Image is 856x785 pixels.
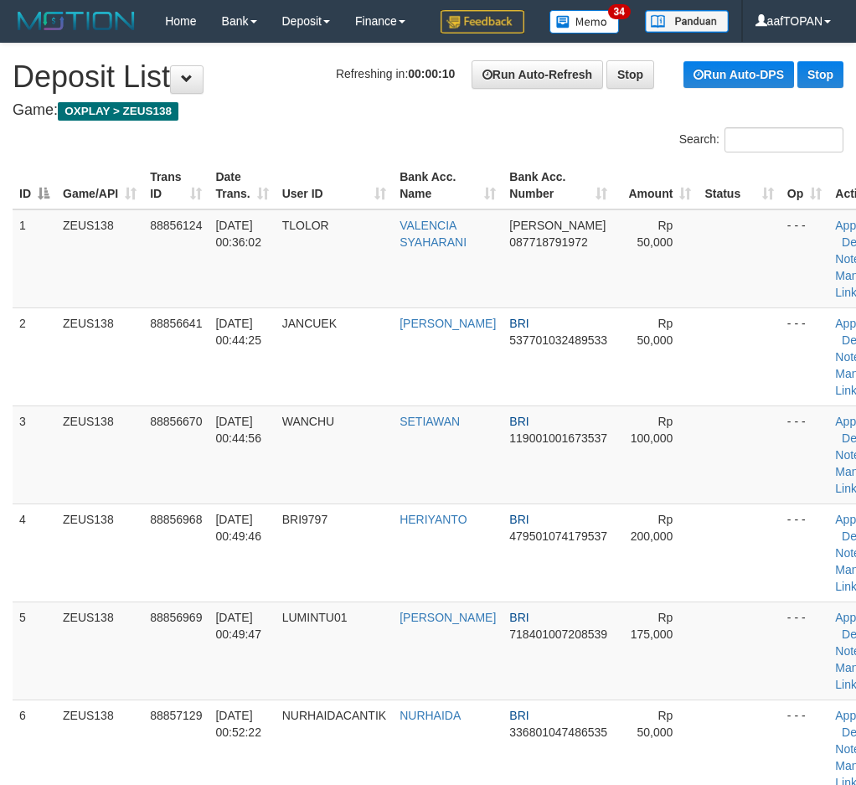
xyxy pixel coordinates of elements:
span: BRI [509,611,529,624]
span: 88856969 [150,611,202,624]
a: Run Auto-Refresh [472,60,603,89]
span: Rp 50,000 [637,219,673,249]
span: 34 [608,4,631,19]
th: Bank Acc. Number: activate to sort column ascending [503,162,614,209]
a: Run Auto-DPS [683,61,794,88]
span: BRI [509,513,529,526]
span: [DATE] 00:44:56 [215,415,261,445]
th: Date Trans.: activate to sort column ascending [209,162,275,209]
span: BRI [509,709,529,722]
th: Game/API: activate to sort column ascending [56,162,143,209]
td: 2 [13,307,56,405]
a: HERIYANTO [400,513,467,526]
a: Stop [606,60,654,89]
th: Status: activate to sort column ascending [698,162,780,209]
th: ID: activate to sort column descending [13,162,56,209]
span: Copy 336801047486535 to clipboard [509,726,607,739]
td: ZEUS138 [56,209,143,308]
th: Bank Acc. Name: activate to sort column ascending [393,162,503,209]
img: panduan.png [645,10,729,33]
a: SETIAWAN [400,415,460,428]
td: - - - [781,504,828,602]
td: - - - [781,209,828,308]
a: [PERSON_NAME] [400,317,496,330]
span: 88856670 [150,415,202,428]
span: 88856968 [150,513,202,526]
span: [DATE] 00:49:47 [215,611,261,641]
img: MOTION_logo.png [13,8,140,34]
span: OXPLAY > ZEUS138 [58,102,178,121]
th: Amount: activate to sort column ascending [614,162,698,209]
th: Trans ID: activate to sort column ascending [143,162,209,209]
span: Copy 537701032489533 to clipboard [509,333,607,347]
span: Rp 200,000 [631,513,673,543]
td: 4 [13,504,56,602]
td: 5 [13,602,56,700]
span: TLOLOR [282,219,329,232]
span: LUMINTU01 [282,611,348,624]
a: [PERSON_NAME] [400,611,496,624]
span: BRI [509,317,529,330]
span: Rp 100,000 [631,415,673,445]
strong: 00:00:10 [408,67,455,80]
span: [PERSON_NAME] [509,219,606,232]
input: Search: [725,127,843,152]
span: [DATE] 00:49:46 [215,513,261,543]
td: ZEUS138 [56,405,143,504]
td: ZEUS138 [56,602,143,700]
img: Feedback.jpg [441,10,524,34]
td: ZEUS138 [56,504,143,602]
span: 88857129 [150,709,202,722]
span: Rp 50,000 [637,709,673,739]
span: Copy 087718791972 to clipboard [509,235,587,249]
th: Op: activate to sort column ascending [781,162,828,209]
h1: Deposit List [13,60,843,94]
td: - - - [781,602,828,700]
td: ZEUS138 [56,307,143,405]
span: BRI9797 [282,513,327,526]
span: [DATE] 00:36:02 [215,219,261,249]
td: 3 [13,405,56,504]
span: NURHAIDACANTIK [282,709,386,722]
td: - - - [781,307,828,405]
span: Copy 718401007208539 to clipboard [509,627,607,641]
span: 88856124 [150,219,202,232]
span: JANCUEK [282,317,337,330]
td: - - - [781,405,828,504]
span: Refreshing in: [336,67,455,80]
img: Button%20Memo.svg [549,10,620,34]
span: BRI [509,415,529,428]
h4: Game: [13,102,843,119]
span: Copy 479501074179537 to clipboard [509,529,607,543]
label: Search: [679,127,843,152]
span: [DATE] 00:52:22 [215,709,261,739]
td: 1 [13,209,56,308]
a: VALENCIA SYAHARANI [400,219,467,249]
span: Rp 50,000 [637,317,673,347]
span: [DATE] 00:44:25 [215,317,261,347]
th: User ID: activate to sort column ascending [276,162,393,209]
a: NURHAIDA [400,709,461,722]
span: WANCHU [282,415,334,428]
a: Stop [797,61,843,88]
span: Rp 175,000 [631,611,673,641]
span: 88856641 [150,317,202,330]
span: Copy 119001001673537 to clipboard [509,431,607,445]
